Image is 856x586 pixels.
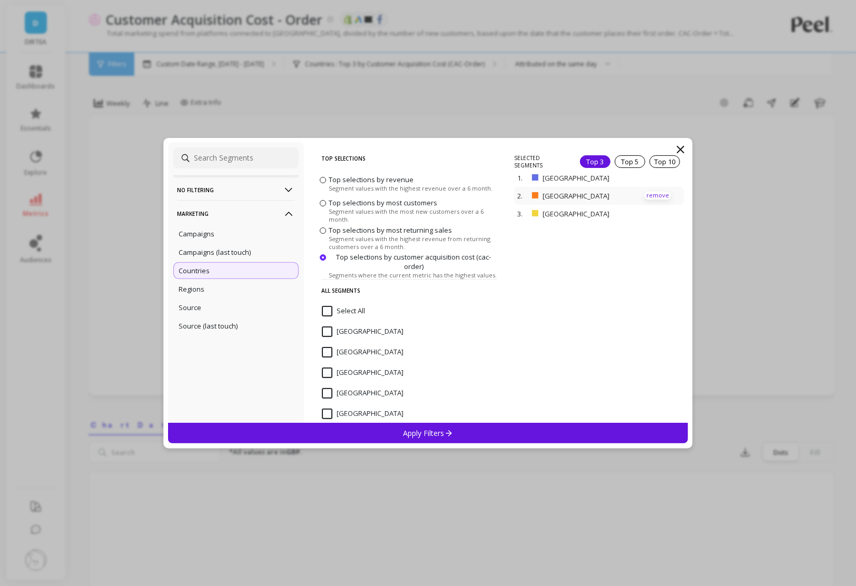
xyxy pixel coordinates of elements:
p: All Segments [321,279,497,302]
span: Top selections by most customers [329,198,437,207]
p: Source (last touch) [179,321,238,331]
span: Algeria [322,368,404,378]
div: Top 10 [650,155,680,168]
span: Segment values with the highest revenue over a 6 month. [329,184,493,192]
p: Source [179,303,202,312]
p: Campaigns (last touch) [179,247,251,257]
p: remove [644,192,671,200]
div: Top 5 [615,155,645,168]
span: Select All [322,306,365,316]
span: Segment values with the most new customers over a 6 month. [329,207,498,223]
span: Top selections by most returning sales [329,225,452,235]
p: 1. [517,173,528,183]
span: Top selections by customer acquisition cost (cac-order) [329,252,498,271]
span: Afghanistan [322,326,404,337]
span: Segments where the current metric has the highest values. [329,271,497,279]
input: Search Segments [173,147,299,168]
p: Campaigns [179,229,215,239]
span: Angola [322,409,404,419]
p: No filtering [178,176,294,203]
p: Top Selections [321,147,497,170]
p: 2. [517,191,528,201]
p: [GEOGRAPHIC_DATA] [543,209,645,218]
p: Regions [179,284,205,294]
span: Andorra [322,388,404,399]
span: Top selections by revenue [329,174,414,184]
p: SELECTED SEGMENTS [514,154,567,169]
p: [GEOGRAPHIC_DATA] [543,191,645,201]
p: Countries [179,266,210,275]
p: Marketing [178,200,294,227]
p: 3. [517,209,528,218]
span: Albania [322,347,404,357]
p: Apply Filters [403,428,453,438]
span: Segment values with the highest revenue from returning customers over a 6 month. [329,235,498,251]
div: Top 3 [580,155,611,168]
p: [GEOGRAPHIC_DATA] [543,173,645,183]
